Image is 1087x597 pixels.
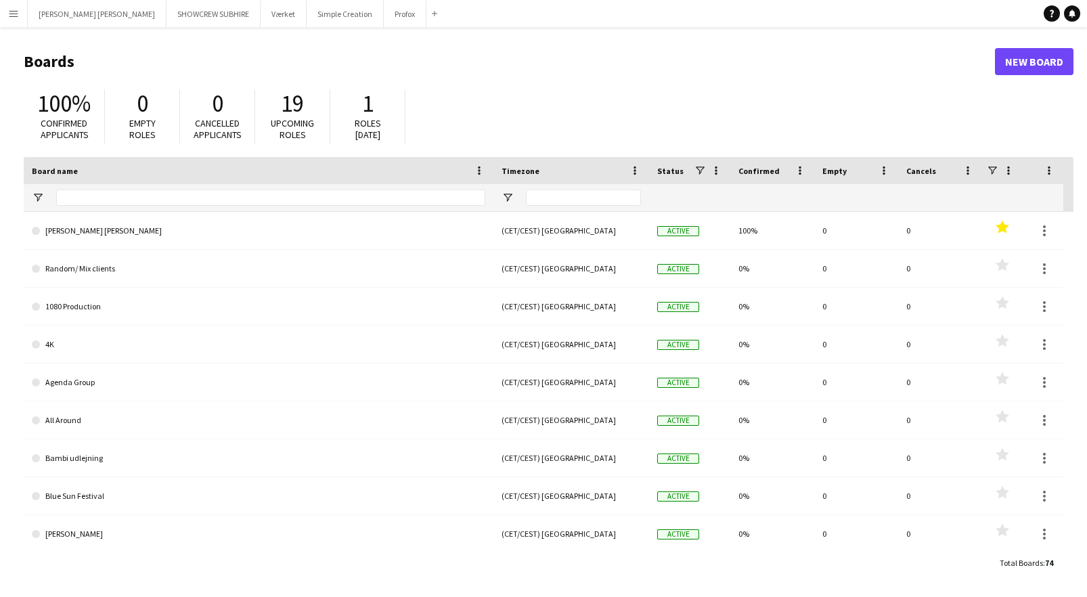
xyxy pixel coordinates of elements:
div: (CET/CEST) [GEOGRAPHIC_DATA] [493,250,649,287]
div: 0% [730,401,814,439]
span: Active [657,416,699,426]
div: 0% [730,250,814,287]
input: Timezone Filter Input [526,190,641,206]
div: 0 [814,326,898,363]
a: 4K [32,326,485,363]
span: Active [657,491,699,502]
div: 0 [898,326,982,363]
span: 0 [212,89,223,118]
div: 100% [730,212,814,249]
div: : [1000,550,1053,576]
div: 0% [730,439,814,477]
div: (CET/CEST) [GEOGRAPHIC_DATA] [493,401,649,439]
span: Cancelled applicants [194,117,242,141]
div: 0 [814,477,898,514]
h1: Boards [24,51,995,72]
a: [PERSON_NAME] [PERSON_NAME] [32,212,485,250]
div: 0 [898,288,982,325]
span: Active [657,378,699,388]
a: Blue Sun Festival [32,477,485,515]
a: All Around [32,401,485,439]
a: Random/ Mix clients [32,250,485,288]
span: 100% [37,89,91,118]
span: Timezone [502,166,539,176]
span: Empty roles [129,117,156,141]
span: Cancels [906,166,936,176]
button: SHOWCREW SUBHIRE [167,1,261,27]
div: 0 [814,363,898,401]
div: 0 [814,250,898,287]
button: Profox [384,1,426,27]
div: (CET/CEST) [GEOGRAPHIC_DATA] [493,212,649,249]
span: 19 [281,89,304,118]
div: 0 [814,212,898,249]
span: 0 [137,89,148,118]
span: Empty [822,166,847,176]
div: 0% [730,477,814,514]
span: Active [657,264,699,274]
div: (CET/CEST) [GEOGRAPHIC_DATA] [493,477,649,514]
span: Active [657,340,699,350]
a: [PERSON_NAME] [32,515,485,553]
div: 0 [814,515,898,552]
div: (CET/CEST) [GEOGRAPHIC_DATA] [493,439,649,477]
span: Active [657,454,699,464]
div: (CET/CEST) [GEOGRAPHIC_DATA] [493,326,649,363]
span: Active [657,226,699,236]
div: 0 [814,439,898,477]
div: (CET/CEST) [GEOGRAPHIC_DATA] [493,363,649,401]
button: Værket [261,1,307,27]
input: Board name Filter Input [56,190,485,206]
button: Open Filter Menu [502,192,514,204]
span: Status [657,166,684,176]
span: Board name [32,166,78,176]
div: 0% [730,515,814,552]
div: 0 [898,212,982,249]
span: Active [657,302,699,312]
div: 0 [814,401,898,439]
span: Total Boards [1000,558,1043,568]
div: 0 [898,477,982,514]
a: Bambi udlejning [32,439,485,477]
span: Roles [DATE] [355,117,381,141]
div: 0 [814,288,898,325]
div: (CET/CEST) [GEOGRAPHIC_DATA] [493,288,649,325]
span: Confirmed applicants [41,117,89,141]
span: Active [657,529,699,539]
a: 1080 Production [32,288,485,326]
div: 0% [730,363,814,401]
div: 0 [898,439,982,477]
div: 0% [730,326,814,363]
button: Open Filter Menu [32,192,44,204]
span: 74 [1045,558,1053,568]
div: 0 [898,250,982,287]
button: Simple Creation [307,1,384,27]
div: 0 [898,363,982,401]
div: 0% [730,288,814,325]
a: Agenda Group [32,363,485,401]
span: Upcoming roles [271,117,314,141]
div: (CET/CEST) [GEOGRAPHIC_DATA] [493,515,649,552]
div: 0 [898,401,982,439]
a: New Board [995,48,1073,75]
span: 1 [362,89,374,118]
div: 0 [898,515,982,552]
button: [PERSON_NAME] [PERSON_NAME] [28,1,167,27]
span: Confirmed [738,166,780,176]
